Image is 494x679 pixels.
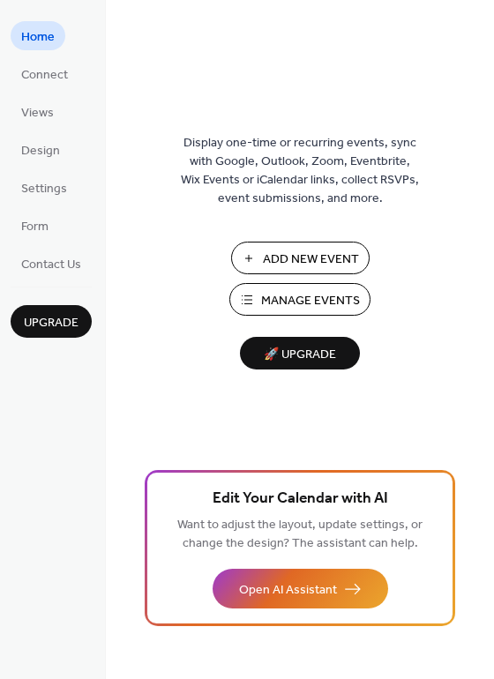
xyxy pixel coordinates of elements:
[11,97,64,126] a: Views
[21,218,49,236] span: Form
[21,66,68,85] span: Connect
[21,256,81,274] span: Contact Us
[251,343,349,367] span: 🚀 Upgrade
[213,569,388,608] button: Open AI Assistant
[229,283,370,316] button: Manage Events
[231,242,370,274] button: Add New Event
[11,305,92,338] button: Upgrade
[177,513,423,556] span: Want to adjust the layout, update settings, or change the design? The assistant can help.
[11,135,71,164] a: Design
[11,211,59,240] a: Form
[21,104,54,123] span: Views
[11,249,92,278] a: Contact Us
[11,21,65,50] a: Home
[240,337,360,369] button: 🚀 Upgrade
[11,173,78,202] a: Settings
[21,28,55,47] span: Home
[239,581,337,600] span: Open AI Assistant
[21,180,67,198] span: Settings
[21,142,60,160] span: Design
[181,134,419,208] span: Display one-time or recurring events, sync with Google, Outlook, Zoom, Eventbrite, Wix Events or ...
[263,250,359,269] span: Add New Event
[24,314,79,332] span: Upgrade
[11,59,79,88] a: Connect
[213,487,388,511] span: Edit Your Calendar with AI
[261,292,360,310] span: Manage Events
